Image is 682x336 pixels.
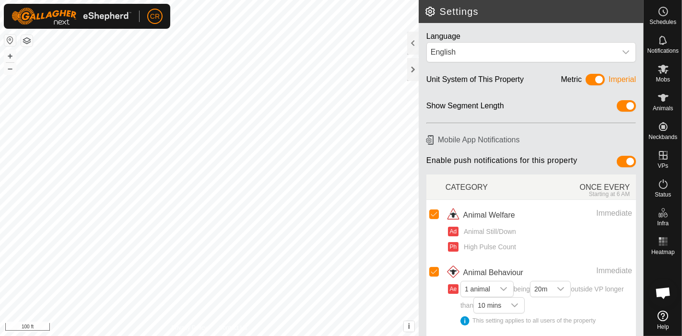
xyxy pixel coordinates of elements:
span: High Pulse Count [460,242,516,252]
span: 10 mins [474,298,505,313]
div: dropdown trigger [551,281,570,297]
span: CR [150,12,160,22]
span: 1 animal [461,281,494,297]
span: Neckbands [648,134,677,140]
img: animal welfare icon [446,208,461,223]
span: Enable push notifications for this property [426,156,577,171]
button: Ph [448,242,459,252]
span: being outside VP longer than [460,285,632,325]
h6: Mobile App Notifications [423,131,640,148]
button: Ae [448,284,459,294]
div: Imperial [609,74,636,89]
span: Schedules [649,19,676,25]
span: Infra [657,220,669,226]
span: Notifications [647,48,679,54]
span: Mobs [656,77,670,82]
a: Contact Us [219,324,247,332]
img: Gallagher Logo [12,8,131,25]
div: Show Segment Length [426,100,504,115]
span: Status [655,192,671,197]
h2: Settings [424,6,644,17]
div: Unit System of This Property [426,74,524,89]
button: + [4,50,16,62]
span: Help [657,324,669,330]
a: Privacy Policy [171,324,207,332]
div: Immediate [554,208,632,219]
button: i [404,321,414,332]
button: Reset Map [4,35,16,46]
div: dropdown trigger [616,43,635,62]
div: Metric [561,74,582,89]
div: Language [426,31,636,42]
div: This setting applies to all users of the property [460,316,632,325]
div: Starting at 6 AM [541,191,630,197]
button: – [4,63,16,74]
span: English [427,43,616,62]
span: Animal Welfare [463,209,515,221]
div: ONCE EVERY [541,176,636,197]
span: Heatmap [651,249,675,255]
div: Immediate [554,265,632,277]
span: Animals [653,105,673,111]
div: English [431,46,612,58]
span: 20m [530,281,551,297]
button: Map Layers [21,35,33,46]
div: Open chat [649,278,678,307]
button: Ad [448,227,459,236]
span: VPs [658,163,668,169]
span: i [408,322,410,330]
img: animal behaviour icon [446,265,461,280]
span: Animal Still/Down [460,227,516,237]
div: dropdown trigger [494,281,513,297]
a: Help [644,307,682,334]
div: CATEGORY [446,176,541,197]
div: dropdown trigger [505,298,524,313]
span: Animal Behaviour [463,267,523,278]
